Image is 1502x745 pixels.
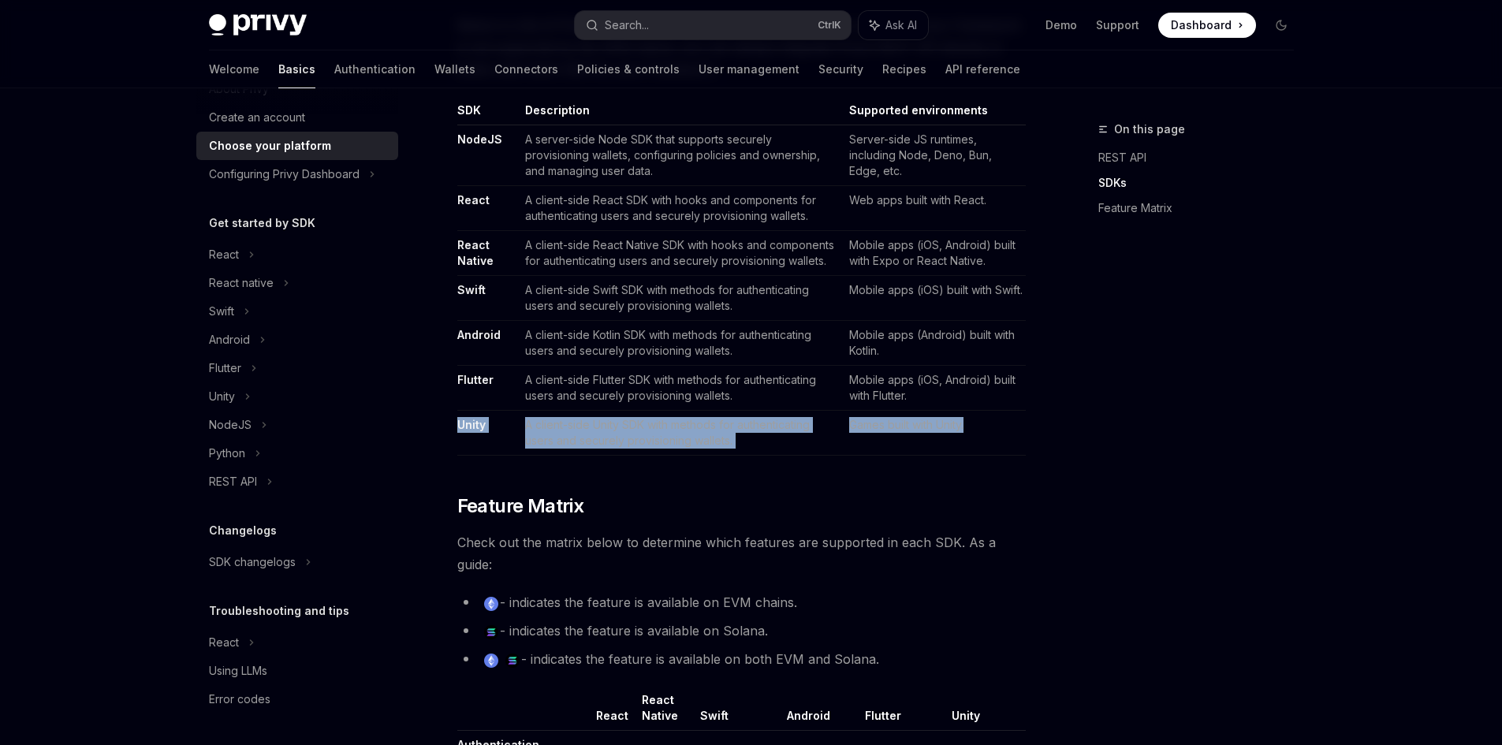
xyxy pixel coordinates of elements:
img: ethereum.png [484,597,498,611]
div: Search... [605,16,649,35]
a: Using LLMs [196,657,398,685]
th: Flutter [859,692,945,731]
li: - indicates the feature is available on EVM chains. [457,591,1026,613]
td: A client-side Kotlin SDK with methods for authenticating users and securely provisioning wallets. [519,321,842,366]
a: User management [699,50,799,88]
td: A client-side Swift SDK with methods for authenticating users and securely provisioning wallets. [519,276,842,321]
td: A client-side Unity SDK with methods for authenticating users and securely provisioning wallets. [519,411,842,456]
div: Flutter [209,359,241,378]
button: Ask AI [859,11,928,39]
td: Server-side JS runtimes, including Node, Deno, Bun, Edge, etc. [843,125,1026,186]
a: Dashboard [1158,13,1256,38]
a: Demo [1045,17,1077,33]
a: Welcome [209,50,259,88]
span: On this page [1114,120,1185,139]
span: Ask AI [885,17,917,33]
a: React [457,193,490,207]
td: Mobile apps (iOS, Android) built with Expo or React Native. [843,231,1026,276]
a: Security [818,50,863,88]
th: Android [781,692,859,731]
a: React Native [457,238,494,268]
div: Choose your platform [209,136,331,155]
th: Description [519,102,842,125]
div: Unity [209,387,235,406]
a: SDKs [1098,170,1306,196]
td: Mobile apps (Android) built with Kotlin. [843,321,1026,366]
div: Using LLMs [209,661,267,680]
img: solana.png [505,654,520,668]
li: - indicates the feature is available on both EVM and Solana. [457,648,1026,670]
a: Flutter [457,373,494,387]
div: React native [209,274,274,292]
button: Toggle dark mode [1269,13,1294,38]
th: React Native [635,692,694,731]
div: Python [209,444,245,463]
a: API reference [945,50,1020,88]
td: Mobile apps (iOS) built with Swift. [843,276,1026,321]
li: - indicates the feature is available on Solana. [457,620,1026,642]
td: Web apps built with React. [843,186,1026,231]
div: REST API [209,472,257,491]
a: Unity [457,418,486,432]
th: Unity [945,692,1026,731]
span: Dashboard [1171,17,1232,33]
button: Search...CtrlK [575,11,851,39]
a: Support [1096,17,1139,33]
h5: Get started by SDK [209,214,315,233]
a: Android [457,328,501,342]
td: A client-side React SDK with hooks and components for authenticating users and securely provision... [519,186,842,231]
a: Basics [278,50,315,88]
span: Ctrl K [818,19,841,32]
a: Policies & controls [577,50,680,88]
td: Games built with Unity. [843,411,1026,456]
a: Swift [457,283,486,297]
th: Supported environments [843,102,1026,125]
a: NodeJS [457,132,502,147]
td: A client-side Flutter SDK with methods for authenticating users and securely provisioning wallets. [519,366,842,411]
a: REST API [1098,145,1306,170]
a: Error codes [196,685,398,713]
a: Authentication [334,50,416,88]
h5: Changelogs [209,521,277,540]
img: dark logo [209,14,307,36]
td: A client-side React Native SDK with hooks and components for authenticating users and securely pr... [519,231,842,276]
span: Feature Matrix [457,494,584,519]
td: A server-side Node SDK that supports securely provisioning wallets, configuring policies and owne... [519,125,842,186]
th: Swift [694,692,781,731]
h5: Troubleshooting and tips [209,602,349,620]
div: React [209,245,239,264]
td: Mobile apps (iOS, Android) built with Flutter. [843,366,1026,411]
th: React [590,692,635,731]
div: Configuring Privy Dashboard [209,165,360,184]
div: NodeJS [209,415,252,434]
a: Choose your platform [196,132,398,160]
a: Recipes [882,50,926,88]
a: Create an account [196,103,398,132]
div: Create an account [209,108,305,127]
a: Wallets [434,50,475,88]
img: ethereum.png [484,654,498,668]
div: Error codes [209,690,270,709]
div: Swift [209,302,234,321]
th: SDK [457,102,519,125]
span: Check out the matrix below to determine which features are supported in each SDK. As a guide: [457,531,1026,576]
img: solana.png [484,625,498,639]
div: React [209,633,239,652]
div: Android [209,330,250,349]
div: SDK changelogs [209,553,296,572]
a: Connectors [494,50,558,88]
a: Feature Matrix [1098,196,1306,221]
